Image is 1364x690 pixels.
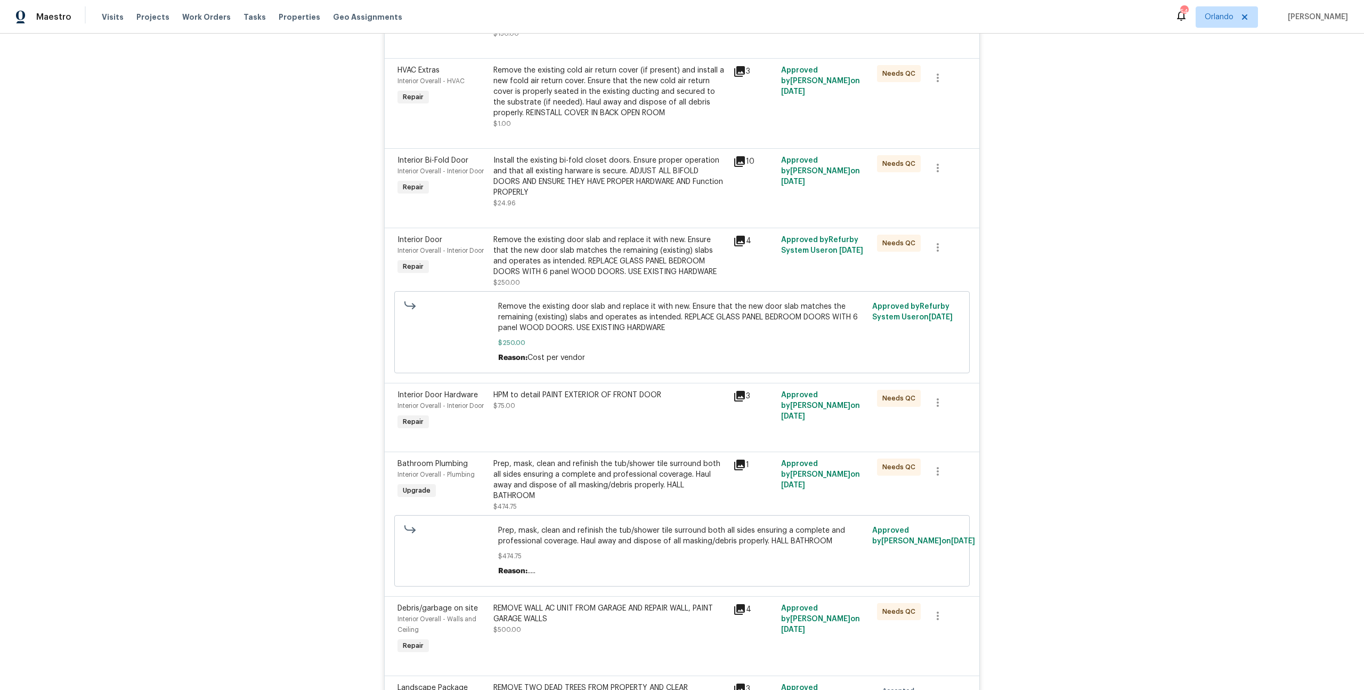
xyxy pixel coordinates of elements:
div: REMOVE WALL AC UNIT FROM GARAGE AND REPAIR WALL, PAINT GARAGE WALLS [493,603,727,624]
span: Tasks [243,13,266,21]
span: Approved by Refurby System User on [872,303,953,321]
span: Needs QC [882,68,920,79]
span: $474.75 [493,503,517,510]
span: Repair [399,416,428,427]
span: Approved by [PERSON_NAME] on [781,391,860,420]
span: Needs QC [882,393,920,404]
span: Needs QC [882,606,920,617]
span: [DATE] [929,314,953,321]
span: Repair [399,182,428,192]
span: [PERSON_NAME] [1284,12,1348,22]
span: Geo Assignments [333,12,402,22]
div: 3 [733,390,775,403]
span: Visits [102,12,124,22]
span: [DATE] [839,247,863,254]
span: Interior Overall - Plumbing [397,471,475,478]
span: Approved by [PERSON_NAME] on [781,157,860,186]
span: $75.00 [493,403,515,409]
span: [DATE] [781,178,805,186]
span: $150.00 [493,30,519,37]
div: Prep, mask, clean and refinish the tub/shower tile surround both all sides ensuring a complete an... [493,459,727,501]
span: Repair [399,261,428,272]
div: 4 [733,235,775,247]
span: Properties [279,12,320,22]
span: [DATE] [951,537,975,545]
span: Needs QC [882,158,920,169]
div: Remove the existing door slab and replace it with new. Ensure that the new door slab matches the ... [493,235,727,277]
span: [DATE] [781,88,805,95]
span: Repair [399,92,428,102]
span: Approved by [PERSON_NAME] on [781,605,860,633]
div: 3 [733,65,775,78]
span: Interior Overall - Interior Door [397,403,484,409]
span: Bathroom Plumbing [397,460,468,468]
span: Reason: [498,567,527,575]
div: 54 [1180,6,1188,17]
span: Work Orders [182,12,231,22]
span: Remove the existing door slab and replace it with new. Ensure that the new door slab matches the ... [498,301,866,333]
span: $250.00 [493,279,520,286]
span: $250.00 [498,338,866,348]
span: Cost per vendor [527,354,585,362]
span: Upgrade [399,485,435,496]
span: [DATE] [781,482,805,489]
span: Repair [399,640,428,651]
span: Interior Overall - Interior Door [397,247,484,254]
span: Debris/garbage on site [397,605,478,612]
span: ..... [527,567,535,575]
span: $1.00 [493,121,511,127]
span: Prep, mask, clean and refinish the tub/shower tile surround both all sides ensuring a complete an... [498,525,866,547]
span: [DATE] [781,413,805,420]
span: Approved by [PERSON_NAME] on [781,67,860,95]
span: Approved by [PERSON_NAME] on [872,527,975,545]
span: Needs QC [882,238,920,248]
div: Install the existing bi-fold closet doors. Ensure proper operation and that all existing harware ... [493,155,727,198]
div: 4 [733,603,775,616]
div: Remove the existing cold air return cover (if present) and install a new fcold air return cover. ... [493,65,727,118]
span: HVAC Extras [397,67,440,74]
span: $500.00 [493,627,521,633]
div: 10 [733,155,775,168]
span: Orlando [1205,12,1233,22]
span: Interior Bi-Fold Door [397,157,468,164]
span: [DATE] [781,626,805,633]
div: HPM to detail PAINT EXTERIOR OF FRONT DOOR [493,390,727,400]
span: Needs QC [882,462,920,472]
span: Interior Overall - HVAC [397,78,465,84]
span: Reason: [498,354,527,362]
span: Projects [136,12,169,22]
span: Interior Overall - Interior Door [397,168,484,174]
span: $474.75 [498,551,866,561]
span: Interior Door Hardware [397,391,478,399]
span: Approved by Refurby System User on [781,236,863,254]
span: Interior Overall - Walls and Ceiling [397,616,476,633]
span: $24.96 [493,200,516,206]
span: Approved by [PERSON_NAME] on [781,460,860,489]
div: 1 [733,459,775,471]
span: Interior Door [397,236,442,244]
span: Maestro [36,12,71,22]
